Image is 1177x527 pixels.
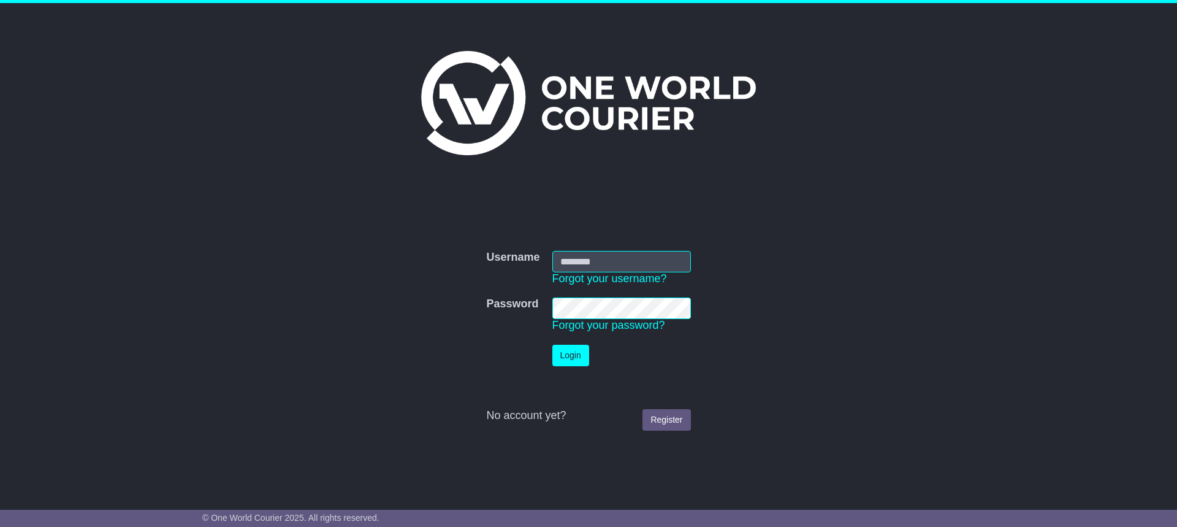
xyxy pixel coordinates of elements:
label: Password [486,298,538,311]
a: Forgot your username? [552,272,667,285]
div: No account yet? [486,409,690,423]
span: © One World Courier 2025. All rights reserved. [202,513,379,523]
a: Register [642,409,690,431]
img: One World [421,51,756,155]
button: Login [552,345,589,366]
label: Username [486,251,539,264]
a: Forgot your password? [552,319,665,331]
